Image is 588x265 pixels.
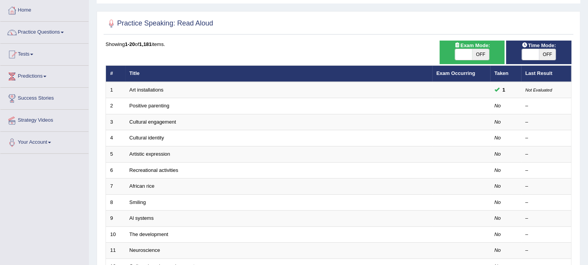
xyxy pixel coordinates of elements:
[494,247,501,253] em: No
[106,130,125,146] td: 4
[0,22,89,41] a: Practice Questions
[472,49,489,60] span: OFF
[494,167,501,173] em: No
[494,119,501,125] em: No
[106,226,125,243] td: 10
[525,215,567,222] div: –
[499,86,508,94] span: You can still take this question
[125,41,135,47] b: 1-20
[106,41,571,48] div: Showing of items.
[130,199,146,205] a: Smiling
[525,199,567,206] div: –
[106,211,125,227] td: 9
[0,44,89,63] a: Tests
[106,98,125,114] td: 2
[0,88,89,107] a: Success Stories
[494,103,501,109] em: No
[130,103,169,109] a: Positive parenting
[106,243,125,259] td: 11
[521,66,571,82] th: Last Result
[130,119,176,125] a: Cultural engagement
[130,247,160,253] a: Neuroscience
[525,88,552,92] small: Not Evaluated
[494,135,501,141] em: No
[130,231,168,237] a: The development
[130,167,178,173] a: Recreational activities
[525,247,567,254] div: –
[130,135,164,141] a: Cultural identity
[490,66,521,82] th: Taken
[525,231,567,238] div: –
[494,183,501,189] em: No
[130,151,170,157] a: Artistic expression
[130,215,154,221] a: Al systems
[0,66,89,85] a: Predictions
[494,199,501,205] em: No
[106,18,213,29] h2: Practice Speaking: Read Aloud
[106,178,125,195] td: 7
[106,82,125,98] td: 1
[130,87,164,93] a: Art installations
[106,162,125,178] td: 6
[440,41,505,64] div: Show exams occurring in exams
[106,114,125,130] td: 3
[106,146,125,163] td: 5
[125,66,432,82] th: Title
[0,110,89,129] a: Strategy Videos
[525,134,567,142] div: –
[519,41,559,49] span: Time Mode:
[525,151,567,158] div: –
[139,41,152,47] b: 1,181
[525,183,567,190] div: –
[130,183,155,189] a: African rice
[494,215,501,221] em: No
[539,49,556,60] span: OFF
[451,41,493,49] span: Exam Mode:
[494,151,501,157] em: No
[525,119,567,126] div: –
[106,194,125,211] td: 8
[525,102,567,110] div: –
[436,70,475,76] a: Exam Occurring
[0,132,89,151] a: Your Account
[525,167,567,174] div: –
[106,66,125,82] th: #
[494,231,501,237] em: No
